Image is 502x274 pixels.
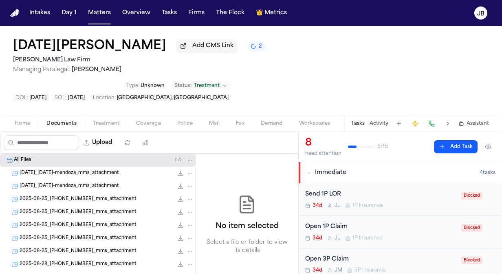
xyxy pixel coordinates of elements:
button: Tasks [159,6,180,20]
span: Blocked [461,192,482,200]
span: Status: [174,83,192,89]
input: Search files [4,135,79,150]
span: 2025-08-28_[PHONE_NUMBER]_mms_attachment [20,261,137,268]
button: Firms [185,6,208,20]
span: Fax [236,120,244,127]
button: The Flock [213,6,248,20]
button: Edit matter name [13,39,166,54]
span: Managing Paralegal: [13,67,70,73]
h2: No item selected [216,221,279,232]
button: Intakes [26,6,53,20]
span: Coverage [136,120,161,127]
span: [DATE]_[DATE]-mendoza_mms_attachment [20,170,119,177]
button: Download 2025-08-25_281-878-9283_mms_attachment [176,221,185,229]
span: Blocked [461,224,482,232]
span: 34d [313,267,322,274]
span: Documents [46,120,77,127]
span: 2025-08-25_[PHONE_NUMBER]_mms_attachment [20,222,137,229]
span: SOL : [55,96,66,100]
button: Download 2025-08-25_281-878-9283_mms_attachment [176,208,185,216]
span: 34d [313,235,322,241]
p: Select a file or folder to view its details [205,239,288,255]
span: ( 17 ) [175,158,181,162]
span: Assistant [467,120,489,127]
span: 34d [313,202,322,209]
span: Location : [93,96,116,100]
button: 2 active tasks [247,41,265,51]
span: 2 [259,43,262,50]
button: Download 2025-08-25_281-878-9283_mms_attachment [176,234,185,242]
button: Tasks [351,120,365,127]
span: [PERSON_NAME] [72,67,121,73]
button: Add Task [434,140,478,153]
button: Download 2025-08-13_lucia-mendoza_mms_attachment [176,169,185,177]
span: Mail [209,120,220,127]
button: Overview [119,6,154,20]
span: Unknown [141,83,165,88]
span: 5 / 15 [377,144,388,150]
h1: [DATE][PERSON_NAME] [13,39,166,54]
button: Download 2025-08-28_281-878-9283_mms_attachment [176,260,185,268]
button: Immediate4tasks [299,162,502,183]
span: 2025-08-25_[PHONE_NUMBER]_mms_attachment [20,235,137,242]
button: Upload [79,135,117,150]
button: Edit DOL: 2025-08-11 [13,94,49,102]
a: Home [10,9,20,17]
div: Open task: Send 1P LOR [299,183,502,216]
span: Workspaces [299,120,330,127]
button: Edit SOL: 2027-08-11 [52,94,87,102]
span: [DATE]_[DATE]-mendoza_mms_attachment [20,183,119,190]
div: Open 1P Claim [305,222,456,232]
span: 1P Insurance [352,202,383,209]
div: Send 1P LOR [305,190,456,199]
button: crownMetrics [253,6,290,20]
span: J L [335,202,340,209]
button: Add Task [393,118,405,129]
button: Day 1 [58,6,80,20]
div: Open task: Open 1P Claim [299,216,502,248]
button: Download 2025-08-20_lucia-mendoza_mms_attachment [176,182,185,190]
span: Add CMS Link [192,42,233,50]
span: J L [335,235,340,241]
span: 1P Insurance [352,235,383,241]
span: 2025-08-25_[PHONE_NUMBER]_mms_attachment [20,196,137,203]
span: Immediate [315,169,346,177]
span: [DATE] [29,96,46,100]
span: Treatment [93,120,120,127]
span: [GEOGRAPHIC_DATA], [GEOGRAPHIC_DATA] [117,96,229,100]
h2: [PERSON_NAME] Law Firm [13,55,265,65]
button: Create Immediate Task [410,118,421,129]
button: Download 2025-08-25_281-878-9283_mms_attachment [176,195,185,203]
button: Edit Type: Unknown [124,82,167,90]
span: Type : [126,83,139,88]
span: Treatment [194,83,220,89]
span: All Files [14,157,31,164]
button: Make a Call [426,118,437,129]
img: Finch Logo [10,9,20,17]
button: Hide completed tasks (⌘⇧H) [481,140,495,153]
span: DOL : [15,96,28,100]
button: Assistant [458,120,489,127]
span: J M [335,267,342,274]
button: Add CMS Link [176,39,238,52]
span: 3P Insurance [354,267,386,274]
span: 4 task s [480,170,495,176]
button: Download 2025-08-25_281-878-9283_mms_attachment [176,247,185,255]
button: Edit Location: Humble, TX [90,94,231,102]
span: Home [15,120,30,127]
div: 8 [305,137,341,150]
span: [DATE] [68,96,85,100]
button: Matters [85,6,114,20]
div: Open 3P Claim [305,255,456,264]
span: Blocked [461,257,482,264]
button: Activity [370,120,388,127]
span: 2025-08-25_[PHONE_NUMBER]_mms_attachment [20,248,137,255]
